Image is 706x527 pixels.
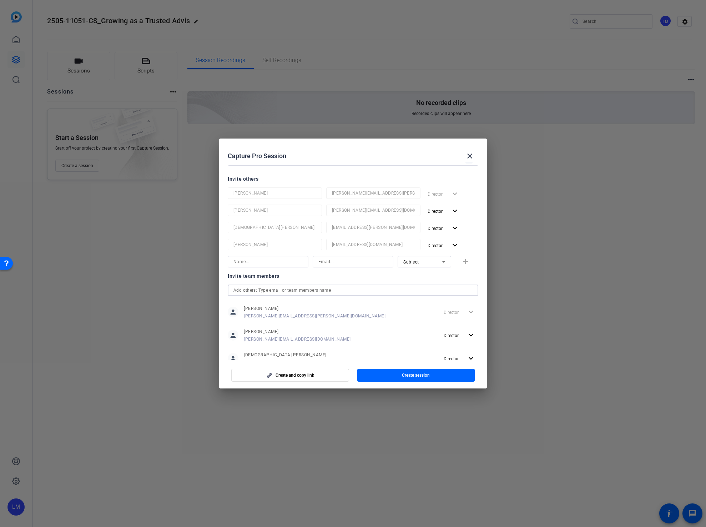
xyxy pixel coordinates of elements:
input: Name... [233,223,316,232]
mat-icon: expand_more [450,207,459,216]
input: Email... [332,223,415,232]
mat-icon: person [228,330,238,341]
span: Subject [403,260,419,265]
span: [PERSON_NAME][EMAIL_ADDRESS][DOMAIN_NAME] [244,336,351,342]
button: Director [425,205,462,217]
input: Name... [233,257,303,266]
div: Capture Pro Session [228,147,478,165]
mat-icon: expand_more [450,241,459,250]
span: Remote [233,158,249,163]
input: Email... [332,240,415,249]
input: Add others: Type email or team members name [233,286,473,295]
span: [PERSON_NAME][EMAIL_ADDRESS][PERSON_NAME][DOMAIN_NAME] [244,313,385,319]
span: Director [428,226,443,231]
span: [PERSON_NAME] [244,306,385,311]
button: Director [425,222,462,235]
mat-icon: person [228,307,238,317]
mat-icon: expand_more [450,224,459,233]
button: Create session [357,369,475,382]
button: Director [425,239,462,252]
button: Director [441,329,478,342]
span: Director [428,209,443,214]
input: Name... [233,189,316,197]
input: Name... [233,240,316,249]
span: Create and copy link [276,372,314,378]
span: [DEMOGRAPHIC_DATA][PERSON_NAME] [244,352,351,358]
mat-icon: close [465,152,474,160]
div: Invite others [228,175,478,183]
mat-icon: person [228,353,238,364]
span: Director [428,243,443,248]
span: Director [444,356,459,361]
input: Email... [332,206,415,215]
span: Director [444,333,459,338]
input: Email... [332,189,415,197]
button: Create and copy link [231,369,349,382]
mat-icon: expand_more [467,331,475,340]
span: [PERSON_NAME] [244,329,351,335]
span: [EMAIL_ADDRESS][PERSON_NAME][DOMAIN_NAME] [244,360,351,365]
input: Email... [318,257,388,266]
button: Director [441,352,478,365]
span: Create session [402,372,430,378]
mat-icon: expand_more [467,354,475,363]
div: Invite team members [228,272,478,280]
input: Name... [233,206,316,215]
